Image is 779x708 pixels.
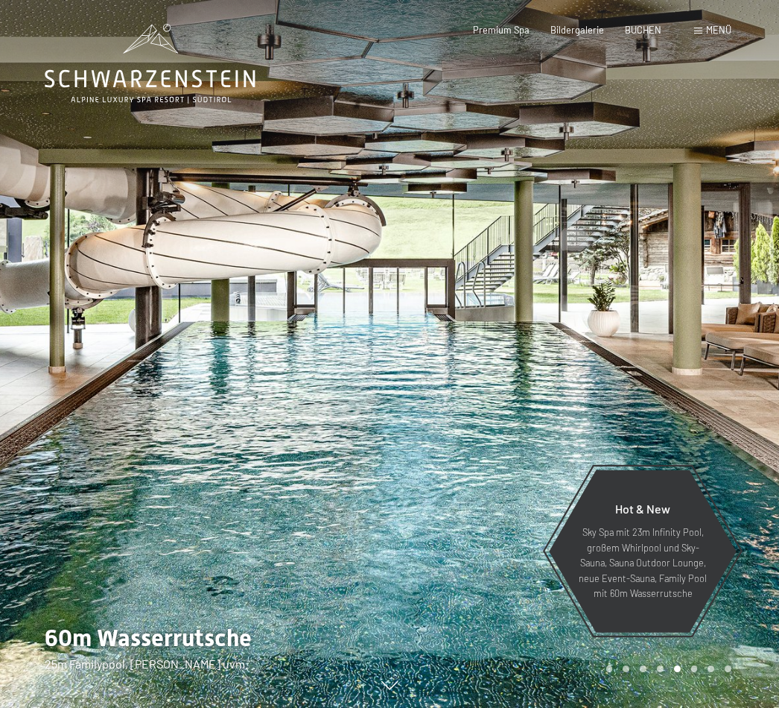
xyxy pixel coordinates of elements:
a: Bildergalerie [550,24,604,36]
div: Carousel Page 4 [657,666,664,672]
div: Carousel Page 5 (Current Slide) [674,666,681,672]
div: Carousel Page 8 [725,666,731,672]
div: Carousel Pagination [601,666,731,672]
a: Hot & New Sky Spa mit 23m Infinity Pool, großem Whirlpool und Sky-Sauna, Sauna Outdoor Lounge, ne... [548,470,737,633]
div: Carousel Page 2 [623,666,629,672]
p: Sky Spa mit 23m Infinity Pool, großem Whirlpool und Sky-Sauna, Sauna Outdoor Lounge, neue Event-S... [578,525,708,601]
span: Hot & New [615,502,670,516]
div: Carousel Page 1 [606,666,613,672]
span: Menü [706,24,731,36]
div: Carousel Page 6 [691,666,698,672]
div: Carousel Page 7 [708,666,714,672]
div: Carousel Page 3 [640,666,646,672]
a: Premium Spa [473,24,530,36]
a: BUCHEN [625,24,661,36]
